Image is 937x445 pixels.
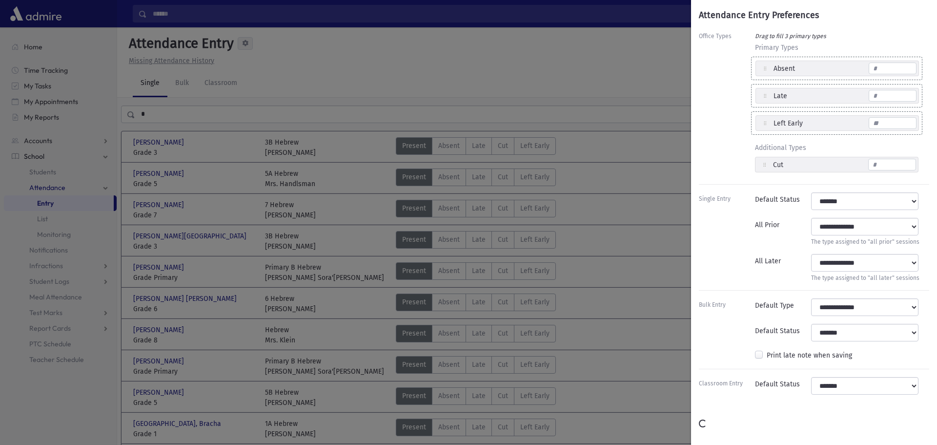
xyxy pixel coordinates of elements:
[774,91,787,101] div: Late
[811,272,919,282] div: The type assigned to "all later" sessions
[774,118,803,128] div: Left Early
[751,41,922,57] div: Primary Types
[751,141,922,153] span: Additional Types
[774,64,795,74] div: Absent
[773,160,783,170] div: Cut
[755,254,811,282] div: All Later
[699,9,929,22] div: Attendance Entry Preferences
[755,218,811,246] div: All Prior
[755,324,811,341] div: Default Status
[699,30,751,176] div: Office Types
[699,377,755,395] div: Classroom Entry
[755,192,811,210] div: Default Status
[811,235,919,246] div: The type assigned to "all prior" sessions
[699,298,755,316] div: Bulk Entry
[755,377,811,395] div: Default Status
[755,298,811,316] div: Default Type
[699,192,755,210] div: Single Entry
[767,350,852,360] label: Print late note when saving
[751,30,922,41] div: Drag to fill 3 primary types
